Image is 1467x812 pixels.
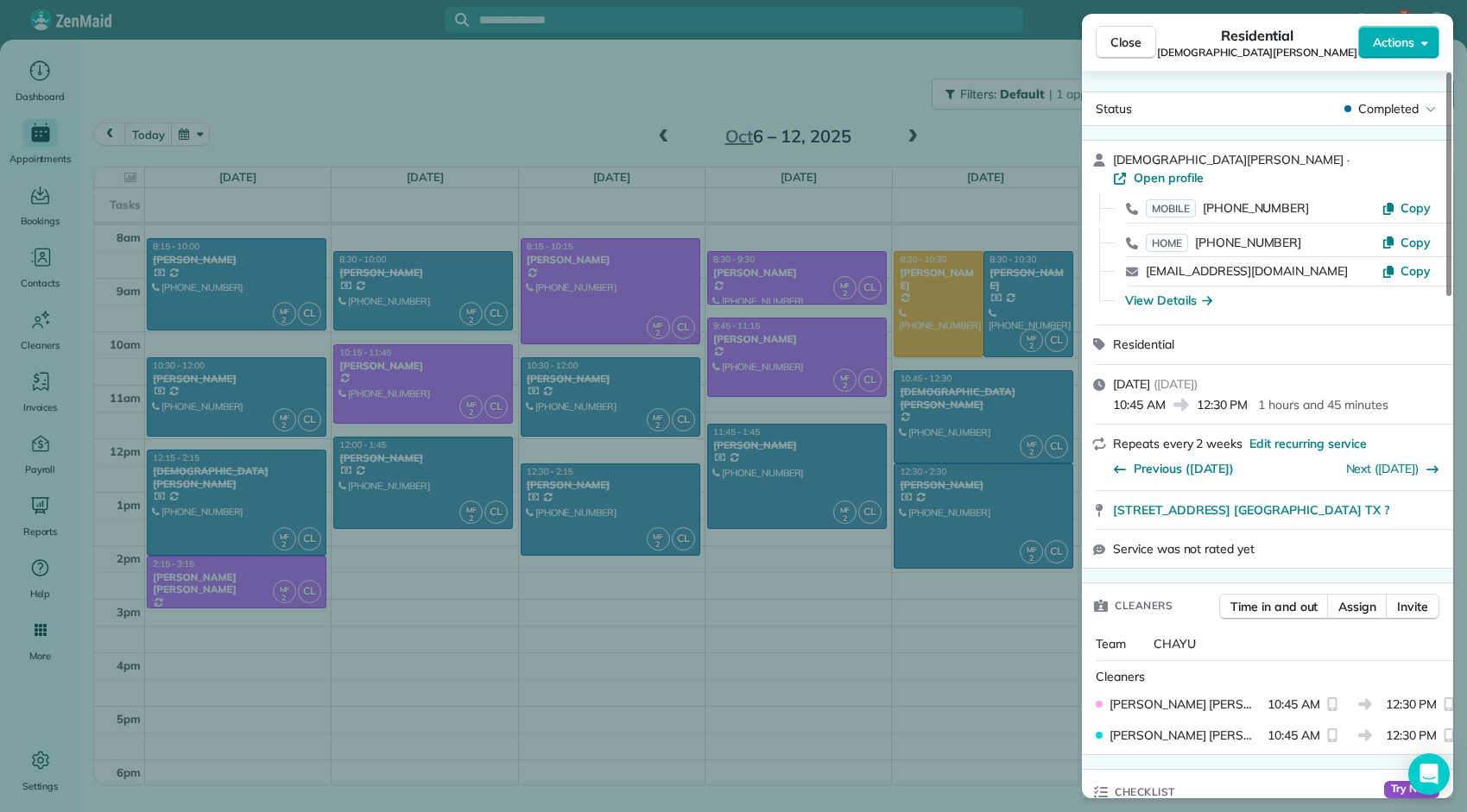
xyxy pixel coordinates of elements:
[1373,34,1414,51] span: Actions
[1157,46,1357,60] span: [DEMOGRAPHIC_DATA][PERSON_NAME]
[1113,501,1443,519] a: [STREET_ADDRESS] [GEOGRAPHIC_DATA] TX ?
[1268,696,1320,713] span: 10:45 AM
[1113,152,1344,167] span: [DEMOGRAPHIC_DATA][PERSON_NAME]
[1113,396,1166,413] span: 10:45 AM
[1386,696,1438,713] span: 12:30 PM
[1146,199,1196,217] span: MOBILE
[1197,396,1249,413] span: 12:30 PM
[1115,597,1173,614] span: Cleaners
[1382,199,1431,217] button: Copy
[1146,234,1188,252] span: HOME
[1096,26,1156,59] button: Close
[1113,337,1174,352] span: Residential
[1154,376,1198,392] span: ( [DATE] )
[1113,376,1150,392] span: [DATE]
[1134,169,1204,186] span: Open profile
[1146,234,1301,251] a: HOME[PHONE_NUMBER]
[1113,540,1255,557] span: Service was not rated yet
[1125,292,1212,309] button: View Details
[1219,594,1329,620] button: Time in and out
[1338,598,1376,615] span: Assign
[1358,100,1419,117] span: Completed
[1110,727,1261,744] span: [PERSON_NAME] [PERSON_NAME]
[1096,101,1132,116] span: Status
[1113,501,1388,519] span: [STREET_ADDRESS] [GEOGRAPHIC_DATA] TX ?
[1096,669,1145,684] span: Cleaners
[1113,436,1243,451] span: Repeats every 2 weeks
[1344,153,1353,167] span: ·
[1096,636,1126,651] span: Team
[1154,636,1196,651] span: CHAYU
[1268,727,1320,744] span: 10:45 AM
[1401,235,1431,250] span: Copy
[1386,594,1439,620] button: Invite
[1221,25,1294,46] span: Residential
[1382,262,1431,280] button: Copy
[1327,594,1388,620] button: Assign
[1113,169,1204,186] a: Open profile
[1146,199,1309,217] a: MOBILE[PHONE_NUMBER]
[1146,263,1348,279] a: [EMAIL_ADDRESS][DOMAIN_NAME]
[1115,784,1175,801] span: Checklist
[1346,460,1440,477] button: Next ([DATE])
[1386,727,1438,744] span: 12:30 PM
[1230,598,1318,615] span: Time in and out
[1110,34,1141,51] span: Close
[1401,200,1431,216] span: Copy
[1397,598,1428,615] span: Invite
[1113,460,1234,477] button: Previous ([DATE])
[1258,396,1388,413] p: 1 hours and 45 minutes
[1382,234,1431,251] button: Copy
[1134,460,1234,477] span: Previous ([DATE])
[1346,461,1420,476] a: Next ([DATE])
[1384,781,1439,798] span: Try Now
[1110,696,1261,713] span: [PERSON_NAME] [PERSON_NAME]
[1249,435,1367,452] span: Edit recurring service
[1408,753,1450,795] div: Open Intercom Messenger
[1401,263,1431,279] span: Copy
[1195,235,1301,250] span: [PHONE_NUMBER]
[1203,200,1309,216] span: [PHONE_NUMBER]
